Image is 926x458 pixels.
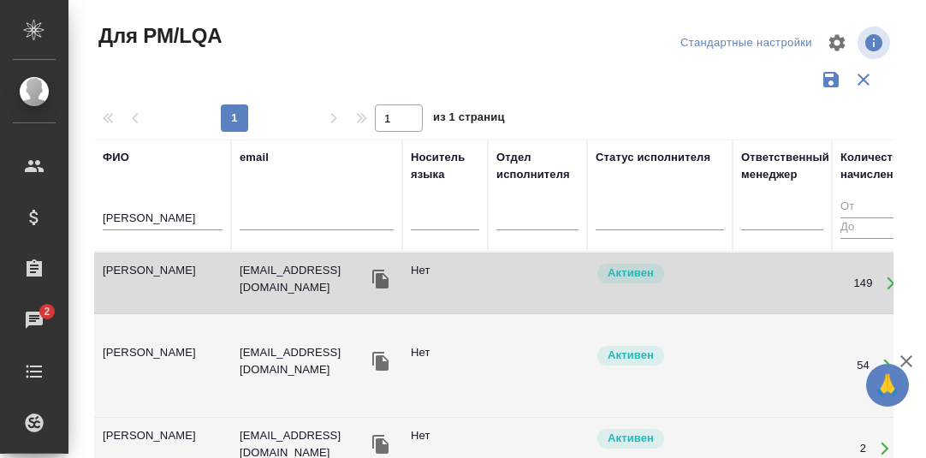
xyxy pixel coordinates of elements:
button: Открыть работы [870,348,905,384]
p: [EMAIL_ADDRESS][DOMAIN_NAME] [240,262,368,296]
div: 54 [857,357,870,374]
button: Сохранить фильтры [815,63,847,96]
div: email [240,149,269,166]
div: Отдел исполнителя [496,149,579,183]
span: Настроить таблицу [816,22,858,63]
td: Нет [402,253,488,313]
a: 2 [4,299,64,342]
td: [PERSON_NAME] [94,253,231,313]
td: Нет [402,336,488,396]
div: Ответственный менеджер [741,149,829,183]
div: Статус исполнителя [596,149,710,166]
input: До [840,217,923,239]
button: Открыть работы [874,265,909,300]
span: 🙏 [873,367,902,403]
button: Сбросить фильтры [847,63,880,96]
span: Для PM/LQA [94,22,222,50]
p: Активен [608,347,654,364]
span: 2 [33,303,60,320]
input: От [840,197,923,218]
div: 2 [860,440,866,457]
div: Носитель языка [411,149,479,183]
div: Количество начислений [840,149,907,183]
p: Активен [608,265,654,282]
button: Скопировать [368,431,394,457]
div: ФИО [103,149,129,166]
button: Скопировать [368,348,394,374]
span: из 1 страниц [433,107,505,132]
div: Рядовой исполнитель: назначай с учетом рейтинга [596,262,724,285]
p: Активен [608,430,654,447]
div: split button [676,30,816,57]
button: 🙏 [866,364,909,407]
span: Посмотреть информацию [858,27,893,59]
button: Скопировать [368,266,394,292]
p: [EMAIL_ADDRESS][DOMAIN_NAME] [240,344,368,378]
div: 149 [853,275,872,292]
td: [PERSON_NAME] [94,336,231,396]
